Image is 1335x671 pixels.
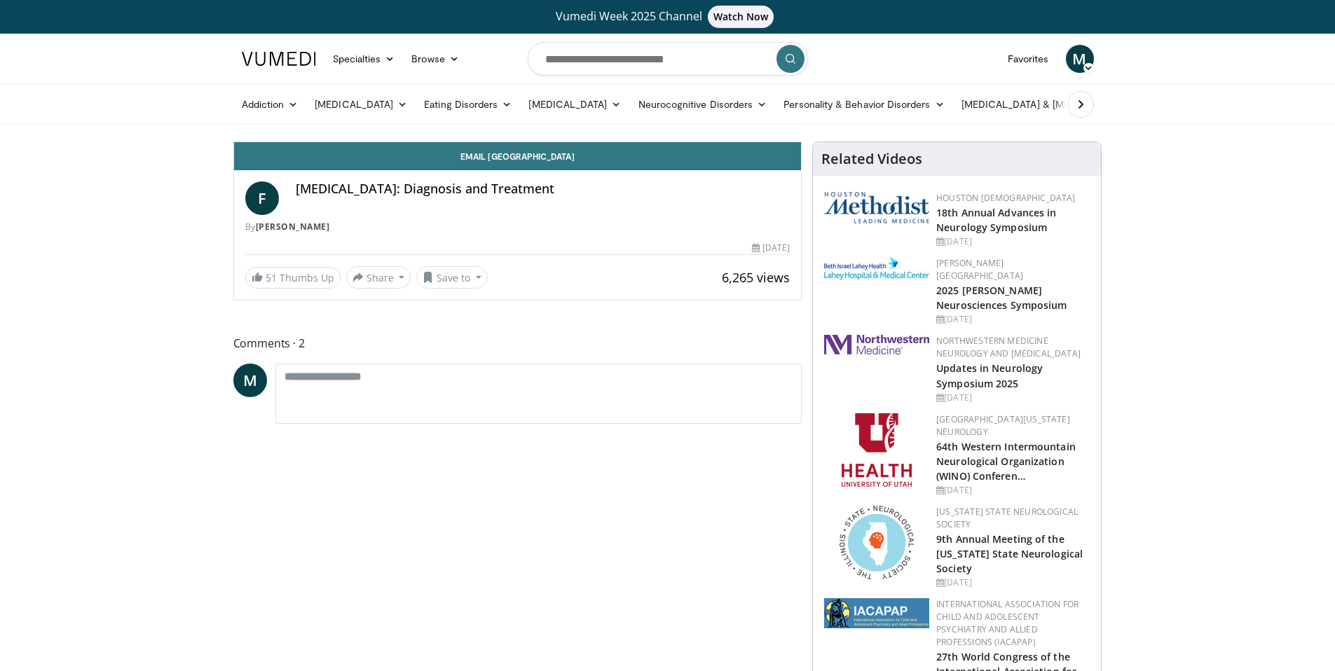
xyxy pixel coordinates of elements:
a: [US_STATE] State Neurological Society [936,506,1078,530]
a: 9th Annual Meeting of the [US_STATE] State Neurological Society [936,532,1083,575]
a: 64th Western Intermountain Neurological Organization (WINO) Conferen… [936,440,1076,483]
a: 51 Thumbs Up [245,267,341,289]
span: Comments 2 [233,334,802,352]
button: Share [346,266,411,289]
div: By [245,221,790,233]
img: VuMedi Logo [242,52,316,66]
a: [MEDICAL_DATA] [306,90,416,118]
span: Watch Now [708,6,774,28]
div: [DATE] [936,484,1090,497]
div: [DATE] [936,576,1090,589]
a: [MEDICAL_DATA] [520,90,629,118]
img: 2a9917ce-aac2-4f82-acde-720e532d7410.png.150x105_q85_autocrop_double_scale_upscale_version-0.2.png [824,598,929,628]
img: 71a8b48c-8850-4916-bbdd-e2f3ccf11ef9.png.150x105_q85_autocrop_double_scale_upscale_version-0.2.png [840,506,914,579]
a: Email [GEOGRAPHIC_DATA] [234,142,802,170]
a: Vumedi Week 2025 ChannelWatch Now [244,6,1092,28]
a: Browse [403,45,467,73]
a: [PERSON_NAME][GEOGRAPHIC_DATA] [936,257,1023,282]
img: f6362829-b0a3-407d-a044-59546adfd345.png.150x105_q85_autocrop_double_scale_upscale_version-0.2.png [842,413,912,487]
a: Neurocognitive Disorders [630,90,776,118]
h4: [MEDICAL_DATA]: Diagnosis and Treatment [296,181,790,197]
div: [DATE] [936,313,1090,326]
a: 18th Annual Advances in Neurology Symposium [936,206,1056,234]
a: F [245,181,279,215]
a: [MEDICAL_DATA] & [MEDICAL_DATA] [953,90,1153,118]
a: 2025 [PERSON_NAME] Neurosciences Symposium [936,284,1067,312]
a: Houston [DEMOGRAPHIC_DATA] [936,192,1075,204]
h4: Related Videos [821,151,922,167]
a: M [1066,45,1094,73]
a: Favorites [999,45,1057,73]
span: 6,265 views [722,269,790,286]
a: M [233,364,267,397]
a: [GEOGRAPHIC_DATA][US_STATE] Neurology [936,413,1070,438]
input: Search topics, interventions [528,42,808,76]
a: International Association for Child and Adolescent Psychiatry and Allied Professions (IACAPAP) [936,598,1079,648]
img: 2a462fb6-9365-492a-ac79-3166a6f924d8.png.150x105_q85_autocrop_double_scale_upscale_version-0.2.jpg [824,335,929,354]
a: Personality & Behavior Disorders [775,90,952,118]
a: Specialties [324,45,404,73]
a: Addiction [233,90,307,118]
img: e7977282-282c-4444-820d-7cc2733560fd.jpg.150x105_q85_autocrop_double_scale_upscale_version-0.2.jpg [824,257,929,280]
button: Save to [416,266,488,289]
img: 5e4488cc-e109-4a4e-9fd9-73bb9237ee91.png.150x105_q85_autocrop_double_scale_upscale_version-0.2.png [824,192,929,223]
div: [DATE] [936,235,1090,248]
a: [PERSON_NAME] [256,221,330,233]
a: Northwestern Medicine Neurology and [MEDICAL_DATA] [936,335,1081,359]
a: Updates in Neurology Symposium 2025 [936,361,1043,389]
span: 51 [266,271,277,284]
a: Eating Disorders [416,90,520,118]
div: [DATE] [752,242,790,254]
div: [DATE] [936,392,1090,404]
